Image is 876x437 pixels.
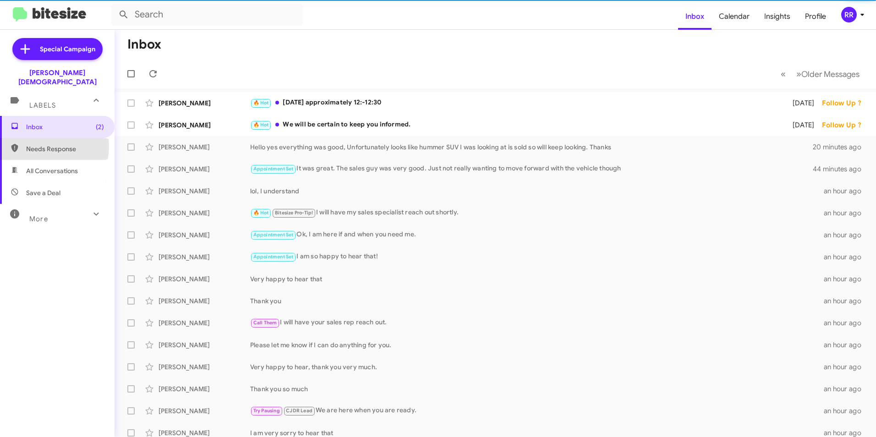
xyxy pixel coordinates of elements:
[824,406,869,415] div: an hour ago
[159,142,250,152] div: [PERSON_NAME]
[824,362,869,371] div: an hour ago
[253,408,280,414] span: Try Pausing
[250,251,824,262] div: I am so happy to hear that!
[250,142,814,152] div: Hello yes everything was good, Unfortunately looks like hummer SUV I was looking at is sold so wi...
[159,296,250,306] div: [PERSON_NAME]
[833,7,866,22] button: RR
[824,252,869,262] div: an hour ago
[824,186,869,196] div: an hour ago
[776,65,865,83] nav: Page navigation example
[29,215,48,223] span: More
[127,37,161,52] h1: Inbox
[286,408,312,414] span: CJDR Lead
[253,254,294,260] span: Appointment Set
[159,362,250,371] div: [PERSON_NAME]
[801,69,860,79] span: Older Messages
[253,210,269,216] span: 🔥 Hot
[814,164,869,174] div: 44 minutes ago
[111,4,303,26] input: Search
[824,296,869,306] div: an hour ago
[250,229,824,240] div: Ok, I am here if and when you need me.
[253,320,277,326] span: Call Them
[824,230,869,240] div: an hour ago
[796,68,801,80] span: »
[791,65,865,83] button: Next
[159,120,250,130] div: [PERSON_NAME]
[250,384,824,393] div: Thank you so much
[26,188,60,197] span: Save a Deal
[12,38,103,60] a: Special Campaign
[159,230,250,240] div: [PERSON_NAME]
[159,406,250,415] div: [PERSON_NAME]
[814,142,869,152] div: 20 minutes ago
[275,210,313,216] span: Bitesize Pro-Tip!
[712,3,757,30] a: Calendar
[781,68,786,80] span: «
[159,340,250,350] div: [PERSON_NAME]
[250,274,824,284] div: Very happy to hear that
[781,98,822,108] div: [DATE]
[822,120,869,130] div: Follow Up ?
[781,120,822,130] div: [DATE]
[841,7,857,22] div: RR
[26,144,104,153] span: Needs Response
[250,296,824,306] div: Thank you
[26,122,104,131] span: Inbox
[824,384,869,393] div: an hour ago
[798,3,833,30] a: Profile
[159,318,250,328] div: [PERSON_NAME]
[40,44,95,54] span: Special Campaign
[250,186,824,196] div: lol, I understand
[159,384,250,393] div: [PERSON_NAME]
[757,3,798,30] a: Insights
[96,122,104,131] span: (2)
[824,208,869,218] div: an hour ago
[253,166,294,172] span: Appointment Set
[250,120,781,130] div: We will be certain to keep you informed.
[250,164,814,174] div: It was great. The sales guy was very good. Just not really wanting to move forward with the vehic...
[26,166,78,175] span: All Conversations
[824,318,869,328] div: an hour ago
[822,98,869,108] div: Follow Up ?
[678,3,712,30] a: Inbox
[250,362,824,371] div: Very happy to hear, thank you very much.
[824,274,869,284] div: an hour ago
[250,208,824,218] div: I will have my sales specialist reach out shortly.
[250,405,824,416] div: We are here when you are ready.
[159,186,250,196] div: [PERSON_NAME]
[253,100,269,106] span: 🔥 Hot
[253,122,269,128] span: 🔥 Hot
[159,164,250,174] div: [PERSON_NAME]
[250,317,824,328] div: I will have your sales rep reach out.
[253,232,294,238] span: Appointment Set
[824,340,869,350] div: an hour ago
[29,101,56,109] span: Labels
[159,208,250,218] div: [PERSON_NAME]
[250,98,781,108] div: [DATE] approximately 12:-12:30
[159,274,250,284] div: [PERSON_NAME]
[159,252,250,262] div: [PERSON_NAME]
[775,65,791,83] button: Previous
[250,340,824,350] div: Please let me know if I can do anything for you.
[159,98,250,108] div: [PERSON_NAME]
